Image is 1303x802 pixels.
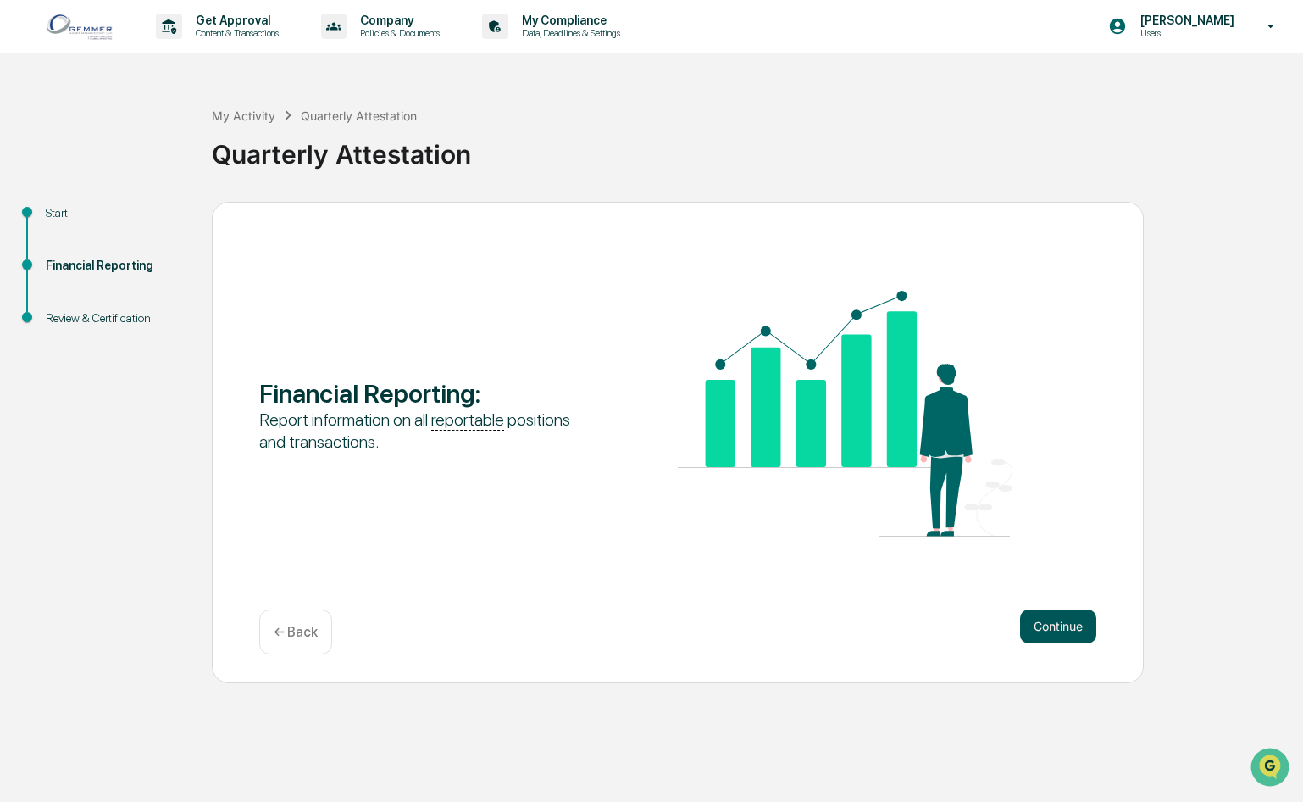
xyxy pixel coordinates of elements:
[17,36,308,63] p: How can we help?
[46,309,185,327] div: Review & Certification
[58,147,214,160] div: We're available if you need us!
[1127,27,1243,39] p: Users
[259,378,594,409] div: Financial Reporting :
[119,287,205,300] a: Powered byPylon
[212,109,275,123] div: My Activity
[34,214,109,231] span: Preclearance
[34,246,107,263] span: Data Lookup
[1127,14,1243,27] p: [PERSON_NAME]
[1249,746,1295,792] iframe: Open customer support
[140,214,210,231] span: Attestations
[212,125,1295,170] div: Quarterly Attestation
[301,109,417,123] div: Quarterly Attestation
[17,248,30,261] div: 🔎
[347,14,448,27] p: Company
[508,27,629,39] p: Data, Deadlines & Settings
[46,257,185,275] div: Financial Reporting
[182,14,287,27] p: Get Approval
[288,135,308,155] button: Start new chat
[274,624,318,640] p: ← Back
[259,409,594,453] div: Report information on all positions and transactions.
[17,215,30,229] div: 🖐️
[41,9,122,42] img: logo
[182,27,287,39] p: Content & Transactions
[347,27,448,39] p: Policies & Documents
[508,14,629,27] p: My Compliance
[58,130,278,147] div: Start new chat
[1020,610,1096,643] button: Continue
[10,239,114,270] a: 🔎Data Lookup
[17,130,47,160] img: 1746055101610-c473b297-6a78-478c-a979-82029cc54cd1
[123,215,136,229] div: 🗄️
[46,204,185,222] div: Start
[169,287,205,300] span: Pylon
[10,207,116,237] a: 🖐️Preclearance
[678,291,1012,537] img: Financial Reporting
[431,409,504,431] u: reportable
[116,207,217,237] a: 🗄️Attestations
